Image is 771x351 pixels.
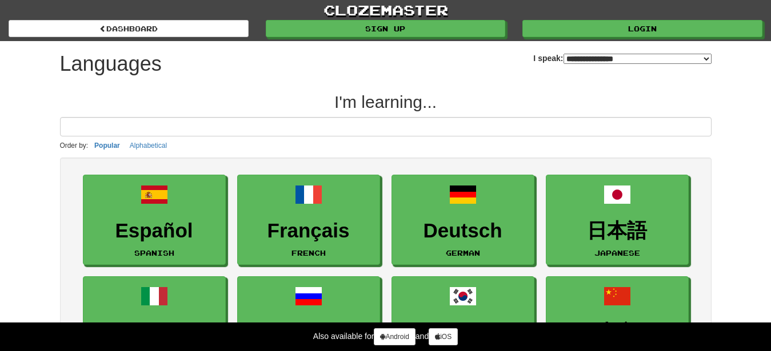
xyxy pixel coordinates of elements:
small: Order by: [60,142,89,150]
a: 日本語Japanese [546,175,689,265]
button: Popular [91,139,123,152]
small: Spanish [134,249,174,257]
a: FrançaisFrench [237,175,380,265]
a: DeutschGerman [392,175,534,265]
h3: 한국어 [398,321,528,344]
small: French [291,249,326,257]
a: Login [522,20,762,37]
a: Android [374,328,415,345]
h3: 中文 [552,321,682,344]
small: Japanese [594,249,640,257]
h3: Español [89,220,219,242]
button: Alphabetical [126,139,170,152]
label: I speak: [533,53,711,64]
a: EspañolSpanish [83,175,226,265]
h3: 日本語 [552,220,682,242]
h1: Languages [60,53,162,75]
h3: Italiano [89,321,219,344]
a: iOS [429,328,458,345]
a: dashboard [9,20,249,37]
h2: I'm learning... [60,92,712,111]
h3: Русский [243,321,374,344]
h3: Deutsch [398,220,528,242]
select: I speak: [564,54,712,64]
small: German [446,249,480,257]
h3: Français [243,220,374,242]
a: Sign up [266,20,506,37]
